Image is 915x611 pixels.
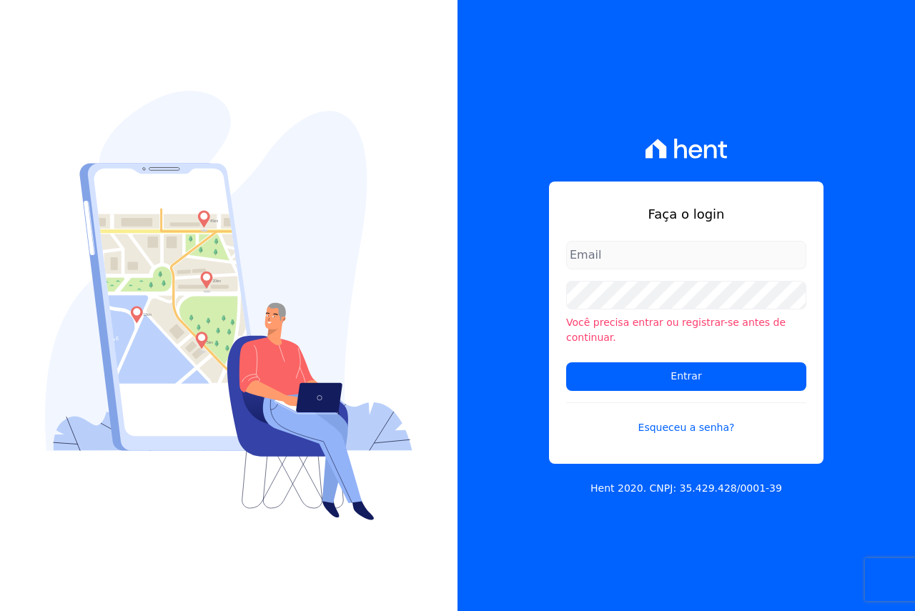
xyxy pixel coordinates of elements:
input: Entrar [566,362,806,391]
li: Você precisa entrar ou registrar-se antes de continuar. [566,315,806,345]
h1: Faça o login [566,204,806,224]
p: Hent 2020. CNPJ: 35.429.428/0001-39 [590,481,782,496]
a: Esqueceu a senha? [566,402,806,435]
img: Login [45,91,412,520]
input: Email [566,241,806,269]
